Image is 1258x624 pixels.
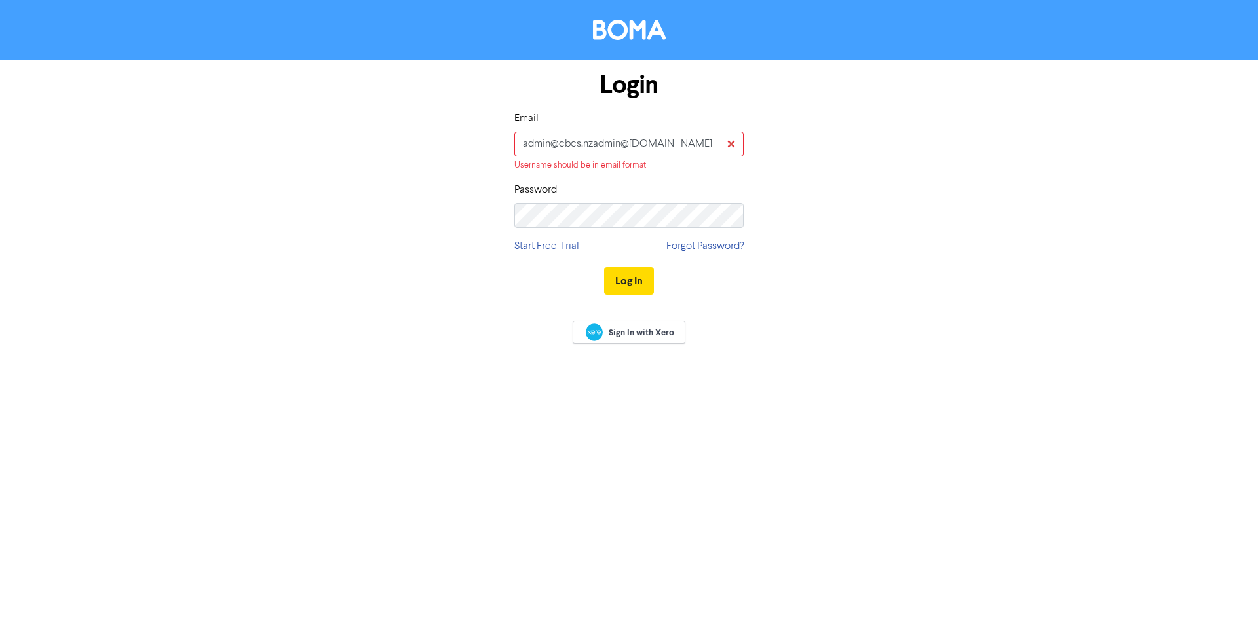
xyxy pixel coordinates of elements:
[593,20,666,40] img: BOMA Logo
[514,238,579,254] a: Start Free Trial
[514,159,744,172] div: Username should be in email format
[604,267,654,295] button: Log In
[586,323,603,341] img: Xero logo
[666,238,744,254] a: Forgot Password?
[1094,483,1258,624] iframe: Chat Widget
[514,182,557,198] label: Password
[514,70,744,100] h1: Login
[573,321,685,344] a: Sign In with Xero
[514,111,539,126] label: Email
[609,327,674,339] span: Sign In with Xero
